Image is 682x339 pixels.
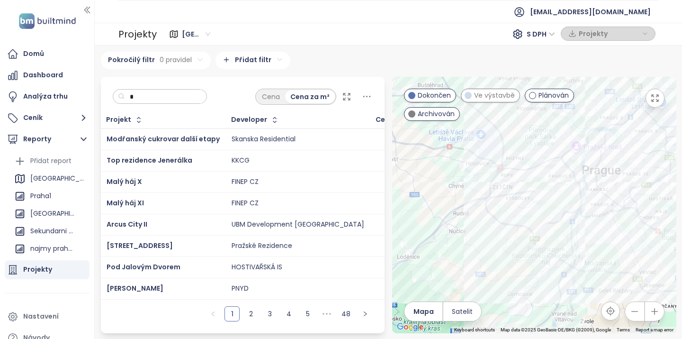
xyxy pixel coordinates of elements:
[107,134,220,144] a: Modřanský cukrovar další etapy
[5,130,90,149] button: Reporty
[232,242,292,250] div: Pražské Rezidence
[452,306,473,317] span: Satelit
[358,306,373,321] button: right
[418,90,451,101] span: Dokončen
[12,171,87,186] div: [GEOGRAPHIC_DATA]
[107,284,163,293] a: [PERSON_NAME]
[301,307,315,321] a: 5
[160,55,192,65] span: 0 pravidel
[101,52,211,69] div: Pokročilý filtr
[5,109,90,128] button: Ceník
[319,306,334,321] li: Následujících 5 stran
[362,311,368,317] span: right
[12,206,87,221] div: [GEOGRAPHIC_DATA]
[243,306,259,321] li: 2
[5,87,90,106] a: Analýza trhu
[376,117,427,123] div: Ceníková cena
[232,135,296,144] div: Skanska Residential
[263,307,277,321] a: 3
[232,263,282,272] div: HOSTIVAŘSKÁ IS
[232,220,364,229] div: UBM Development [GEOGRAPHIC_DATA]
[530,0,651,23] span: [EMAIL_ADDRESS][DOMAIN_NAME]
[210,311,216,317] span: left
[262,306,278,321] li: 3
[617,327,630,332] a: Terms (opens in new tab)
[107,198,144,208] a: Malý háj XI
[5,260,90,279] a: Projekty
[30,243,75,255] div: najmy praha 1
[30,190,51,202] div: Praha1
[527,27,555,41] span: S DPH
[182,27,210,41] span: Praha
[12,224,87,239] div: Sekundarni Praha
[474,90,515,101] span: Ve výstavbě
[16,11,79,31] img: logo
[636,327,673,332] a: Report a map error
[12,189,87,204] div: Praha1
[107,156,192,165] a: Top rezidence Jenerálka
[413,306,434,317] span: Mapa
[106,117,131,123] div: Projekt
[319,306,334,321] span: •••
[12,154,87,169] div: Přidat report
[454,327,495,333] button: Keyboard shortcuts
[579,27,640,41] span: Projekty
[12,241,87,257] div: najmy praha 1
[395,321,426,333] a: Open this area in Google Maps (opens a new window)
[232,178,259,186] div: FINEP CZ
[281,306,296,321] li: 4
[118,25,157,44] div: Projekty
[224,306,240,321] li: 1
[23,48,44,60] div: Domů
[5,66,90,85] a: Dashboard
[30,225,75,237] div: Sekundarni Praha
[5,307,90,326] a: Nastavení
[30,173,85,184] div: [GEOGRAPHIC_DATA]
[107,262,180,272] a: Pod Jalovým Dvorem
[5,45,90,64] a: Domů
[231,117,267,123] div: Developer
[232,199,259,208] div: FINEP CZ
[107,220,147,229] a: Arcus City II
[206,306,221,321] button: left
[23,264,52,275] div: Projekty
[30,155,72,167] div: Přidat report
[232,284,249,293] div: PNYD
[418,109,455,119] span: Archivován
[107,241,173,250] a: [STREET_ADDRESS]
[206,306,221,321] li: Předchozí strana
[443,302,481,321] button: Satelit
[244,307,258,321] a: 2
[285,90,335,103] div: Cena za m²
[395,321,426,333] img: Google
[30,208,75,220] div: [GEOGRAPHIC_DATA]
[225,307,239,321] a: 1
[339,307,353,321] a: 48
[300,306,315,321] li: 5
[257,90,285,103] div: Cena
[232,156,250,165] div: KKCG
[23,69,63,81] div: Dashboard
[538,90,569,101] span: Plánován
[107,177,142,186] a: Malý háj X
[282,307,296,321] a: 4
[338,306,354,321] li: 48
[358,306,373,321] li: Následující strana
[404,302,442,321] button: Mapa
